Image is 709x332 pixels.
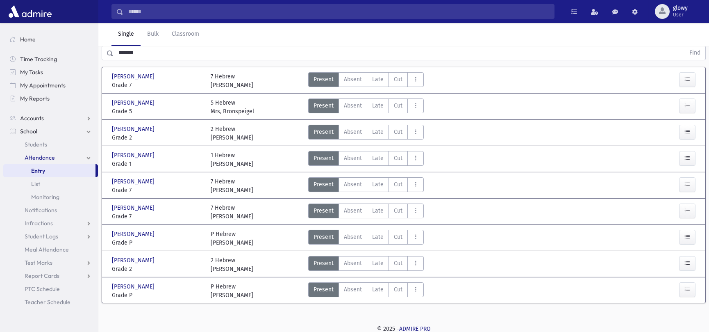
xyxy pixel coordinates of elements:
div: AttTypes [308,98,424,116]
a: Meal Attendance [3,243,98,256]
a: Students [3,138,98,151]
span: PTC Schedule [25,285,60,293]
span: Cut [394,233,402,241]
span: Present [314,154,334,163]
div: 7 Hebrew [PERSON_NAME] [211,72,253,89]
span: Test Marks [25,259,52,266]
span: [PERSON_NAME] [112,256,156,265]
span: Present [314,75,334,84]
img: AdmirePro [7,3,54,20]
div: AttTypes [308,151,424,168]
a: Test Marks [3,256,98,269]
div: 2 Hebrew [PERSON_NAME] [211,256,253,273]
span: Cut [394,206,402,215]
span: Time Tracking [20,55,57,63]
span: Absent [344,75,362,84]
span: Entry [31,167,45,174]
a: Time Tracking [3,53,98,66]
span: Home [20,36,36,43]
span: List [31,180,40,188]
span: Grade P [112,291,202,300]
span: Cut [394,128,402,136]
span: Absent [344,180,362,189]
a: Monitoring [3,190,98,204]
span: Grade 7 [112,81,202,89]
span: Grade 2 [112,265,202,273]
span: My Tasks [20,69,43,76]
a: PTC Schedule [3,282,98,295]
span: My Reports [20,95,50,102]
span: User [673,11,688,18]
a: Accounts [3,112,98,125]
a: My Reports [3,92,98,105]
span: School [20,128,37,135]
span: Late [372,75,384,84]
span: [PERSON_NAME] [112,125,156,133]
span: [PERSON_NAME] [112,230,156,238]
a: Infractions [3,217,98,230]
div: 2 Hebrew [PERSON_NAME] [211,125,253,142]
span: Accounts [20,114,44,122]
span: Attendance [25,154,55,161]
span: Present [314,285,334,294]
span: [PERSON_NAME] [112,282,156,291]
span: Late [372,259,384,268]
span: Present [314,101,334,110]
a: Bulk [141,23,165,46]
span: Absent [344,101,362,110]
span: Cut [394,101,402,110]
a: My Appointments [3,79,98,92]
span: Cut [394,259,402,268]
span: Late [372,285,384,294]
span: Teacher Schedule [25,298,70,306]
a: Entry [3,164,95,177]
span: Grade 5 [112,107,202,116]
div: AttTypes [308,125,424,142]
span: Late [372,206,384,215]
div: AttTypes [308,177,424,195]
span: Notifications [25,206,57,214]
span: Late [372,180,384,189]
span: [PERSON_NAME] [112,177,156,186]
span: glowy [673,5,688,11]
span: Grade 7 [112,186,202,195]
span: Late [372,128,384,136]
span: Cut [394,154,402,163]
div: 5 Hebrew Mrs, Bronspeigel [211,98,254,116]
a: Student Logs [3,230,98,243]
a: List [3,177,98,190]
a: School [3,125,98,138]
span: Present [314,206,334,215]
span: Present [314,233,334,241]
span: Grade 7 [112,212,202,221]
span: Cut [394,285,402,294]
span: Grade P [112,238,202,247]
a: Classroom [165,23,206,46]
span: [PERSON_NAME] [112,98,156,107]
a: Notifications [3,204,98,217]
a: Teacher Schedule [3,295,98,309]
span: Cut [394,75,402,84]
span: Report Cards [25,272,59,279]
div: 1 Hebrew [PERSON_NAME] [211,151,253,168]
span: Monitoring [31,193,59,201]
div: AttTypes [308,72,424,89]
a: Single [111,23,141,46]
span: Absent [344,206,362,215]
span: Late [372,233,384,241]
div: AttTypes [308,204,424,221]
span: Absent [344,233,362,241]
div: AttTypes [308,230,424,247]
button: Find [684,46,705,60]
div: P Hebrew [PERSON_NAME] [211,282,253,300]
a: Report Cards [3,269,98,282]
span: Present [314,128,334,136]
span: [PERSON_NAME] [112,204,156,212]
span: Absent [344,154,362,163]
span: Infractions [25,220,53,227]
span: Present [314,259,334,268]
span: Meal Attendance [25,246,69,253]
div: AttTypes [308,256,424,273]
span: Grade 2 [112,133,202,142]
span: [PERSON_NAME] [112,72,156,81]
